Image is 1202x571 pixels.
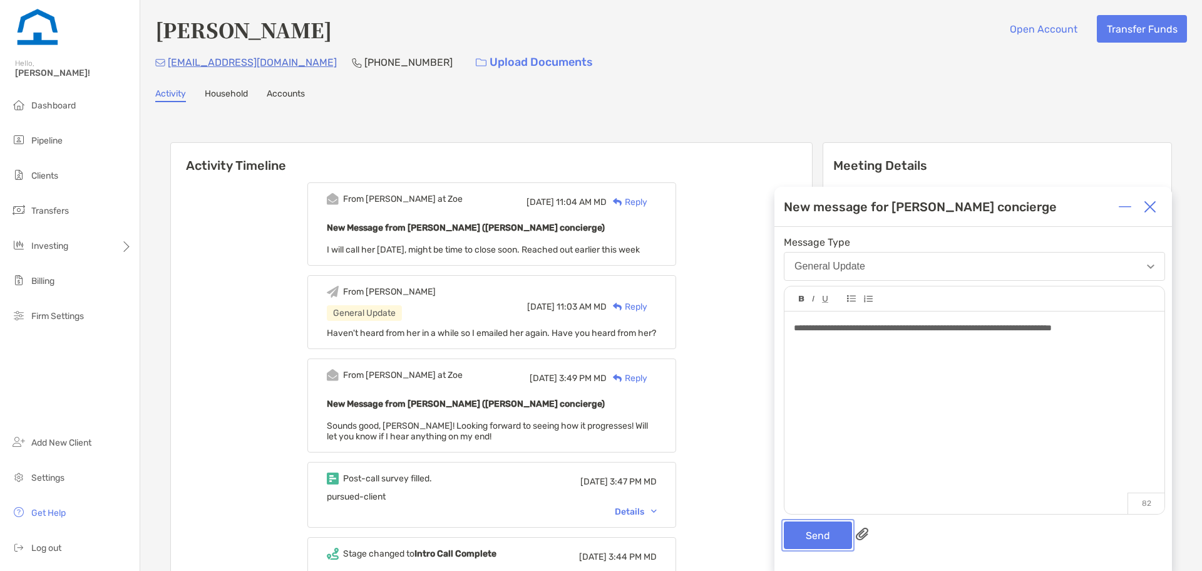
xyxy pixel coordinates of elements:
span: Firm Settings [31,311,84,322]
span: Get Help [31,508,66,518]
img: billing icon [11,273,26,288]
img: Editor control icon [822,296,828,303]
span: 3:47 PM MD [610,476,657,487]
img: Email Icon [155,59,165,66]
div: From [PERSON_NAME] at Zoe [343,370,463,380]
span: Haven't heard from her in a while so I emailed her again. Have you heard from her? [327,328,656,338]
span: [DATE] [580,476,608,487]
img: Event icon [327,473,339,485]
span: Clients [31,170,58,181]
span: Pipeline [31,135,63,146]
span: Log out [31,543,61,553]
button: General Update [784,252,1165,281]
img: get-help icon [11,505,26,520]
img: Event icon [327,548,339,560]
span: 3:49 PM MD [559,373,607,384]
img: button icon [476,58,486,67]
b: New Message from [PERSON_NAME] ([PERSON_NAME] concierge) [327,223,605,233]
img: Event icon [327,369,339,381]
div: Reply [607,372,647,385]
span: [DATE] [527,197,554,207]
b: New Message from [PERSON_NAME] ([PERSON_NAME] concierge) [327,399,605,409]
a: Upload Documents [468,49,601,76]
img: clients icon [11,167,26,182]
img: Reply icon [613,303,622,311]
span: I will call her [DATE], might be time to close soon. Reached out earlier this week [327,244,640,255]
div: From [PERSON_NAME] [343,286,436,297]
img: Close [1144,201,1156,213]
img: settings icon [11,469,26,485]
img: add_new_client icon [11,434,26,449]
a: Activity [155,88,186,102]
img: Editor control icon [812,296,814,302]
div: General Update [794,261,865,272]
img: Event icon [327,193,339,205]
b: Intro Call Complete [414,548,496,559]
div: Post-call survey filled. [343,473,432,484]
p: 82 [1128,493,1164,514]
span: [DATE] [530,373,557,384]
span: [DATE] [579,552,607,562]
img: logout icon [11,540,26,555]
button: Open Account [1000,15,1087,43]
span: Message Type [784,236,1165,248]
span: Dashboard [31,100,76,111]
span: Settings [31,473,64,483]
h4: [PERSON_NAME] [155,15,332,44]
span: Billing [31,276,54,286]
button: Transfer Funds [1097,15,1187,43]
img: transfers icon [11,202,26,217]
span: 3:44 PM MD [609,552,657,562]
img: dashboard icon [11,97,26,112]
span: Investing [31,241,68,251]
img: Reply icon [613,374,622,382]
img: Expand or collapse [1119,201,1131,213]
div: From [PERSON_NAME] at Zoe [343,194,463,204]
img: Chevron icon [651,510,657,513]
img: Event icon [327,286,339,298]
img: Zoe Logo [15,5,60,50]
img: investing icon [11,238,26,253]
a: Household [205,88,248,102]
p: [PHONE_NUMBER] [364,55,453,70]
div: New message for [PERSON_NAME] concierge [784,199,1057,214]
p: Meeting Details [833,158,1161,174]
p: [EMAIL_ADDRESS][DOMAIN_NAME] [168,55,337,70]
img: paperclip attachments [856,528,868,540]
img: Editor control icon [863,295,873,303]
span: [PERSON_NAME]! [15,68,132,78]
img: Reply icon [613,198,622,206]
img: pipeline icon [11,132,26,147]
span: Transfers [31,206,69,216]
div: Stage changed to [343,548,496,559]
img: Phone Icon [352,58,362,68]
img: Open dropdown arrow [1147,265,1154,269]
span: Sounds good, [PERSON_NAME]! Looking forward to seeing how it progresses! Will let you know if I h... [327,421,648,442]
h6: Activity Timeline [171,143,812,173]
span: pursued-client [327,491,386,502]
img: Editor control icon [799,296,804,302]
img: Editor control icon [847,295,856,302]
img: firm-settings icon [11,308,26,323]
span: Add New Client [31,437,91,448]
span: 11:04 AM MD [556,197,607,207]
a: Accounts [267,88,305,102]
div: Reply [607,300,647,313]
span: [DATE] [527,301,555,312]
div: Reply [607,196,647,209]
span: 11:03 AM MD [557,301,607,312]
button: Send [784,521,852,549]
div: General Update [327,305,402,321]
div: Details [615,506,657,517]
